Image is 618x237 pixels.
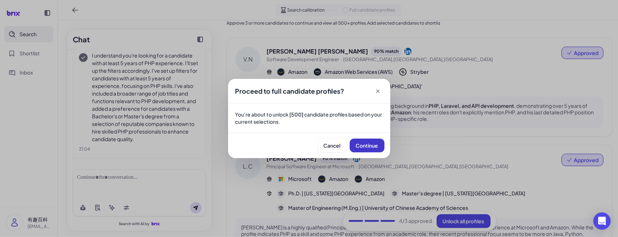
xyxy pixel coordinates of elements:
p: You're about to unlock candidate profiles based on your current selections. [235,111,383,125]
span: Continue [356,142,378,149]
span: Proceed to full candidate profiles? [235,87,345,95]
div: Open Intercom Messenger [593,212,611,230]
button: Continue [350,139,384,152]
strong: [500] [290,111,304,118]
button: Cancel [318,139,347,152]
span: Cancel [324,142,341,149]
